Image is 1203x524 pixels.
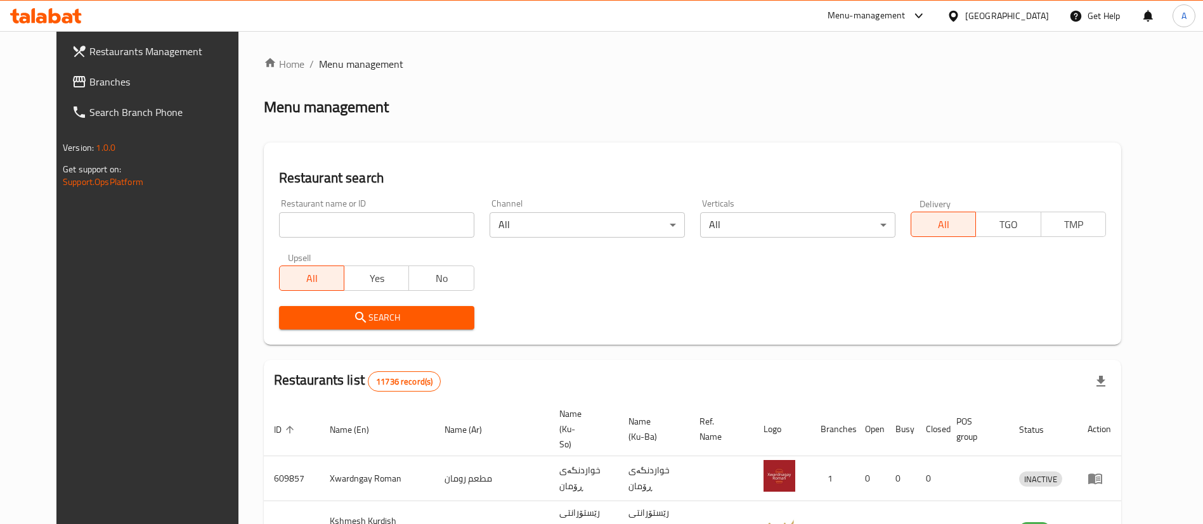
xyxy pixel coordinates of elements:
[89,105,247,120] span: Search Branch Phone
[264,97,389,117] h2: Menu management
[434,456,549,501] td: مطعم رومان
[285,269,339,288] span: All
[549,456,618,501] td: خواردنگەی ڕۆمان
[1041,212,1106,237] button: TMP
[279,212,474,238] input: Search for restaurant name or ID..
[911,212,976,237] button: All
[628,414,674,444] span: Name (Ku-Ba)
[1019,472,1062,487] span: INACTIVE
[1046,215,1101,234] span: TMP
[490,212,685,238] div: All
[1088,471,1111,486] div: Menu
[764,460,795,492] img: Xwardngay Roman
[264,56,304,72] a: Home
[618,456,689,501] td: خواردنگەی ڕۆمان
[96,139,115,156] span: 1.0.0
[1181,9,1187,23] span: A
[916,402,946,456] th: Closed
[279,169,1106,188] h2: Restaurant search
[753,402,810,456] th: Logo
[62,36,257,67] a: Restaurants Management
[981,215,1036,234] span: TGO
[1086,366,1116,397] div: Export file
[319,56,403,72] span: Menu management
[965,9,1049,23] div: [GEOGRAPHIC_DATA]
[916,215,971,234] span: All
[699,414,738,444] span: Ref. Name
[330,422,386,437] span: Name (En)
[559,406,603,452] span: Name (Ku-So)
[855,456,885,501] td: 0
[89,74,247,89] span: Branches
[62,67,257,97] a: Branches
[264,56,1121,72] nav: breadcrumb
[349,269,404,288] span: Yes
[63,139,94,156] span: Version:
[828,8,906,23] div: Menu-management
[1019,422,1060,437] span: Status
[279,306,474,329] button: Search
[414,269,469,288] span: No
[264,456,320,501] td: 609857
[700,212,895,238] div: All
[408,265,474,291] button: No
[344,265,409,291] button: Yes
[445,422,498,437] span: Name (Ar)
[916,456,946,501] td: 0
[62,97,257,127] a: Search Branch Phone
[274,371,441,392] h2: Restaurants list
[975,212,1041,237] button: TGO
[368,376,440,388] span: 11736 record(s)
[855,402,885,456] th: Open
[320,456,434,501] td: Xwardngay Roman
[810,456,855,501] td: 1
[1077,402,1121,456] th: Action
[63,161,121,177] span: Get support on:
[309,56,314,72] li: /
[274,422,298,437] span: ID
[89,44,247,59] span: Restaurants Management
[956,414,994,444] span: POS group
[288,253,311,262] label: Upsell
[885,402,916,456] th: Busy
[920,199,951,208] label: Delivery
[810,402,855,456] th: Branches
[289,310,464,326] span: Search
[279,265,344,291] button: All
[63,174,143,190] a: Support.OpsPlatform
[368,371,441,392] div: Total records count
[885,456,916,501] td: 0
